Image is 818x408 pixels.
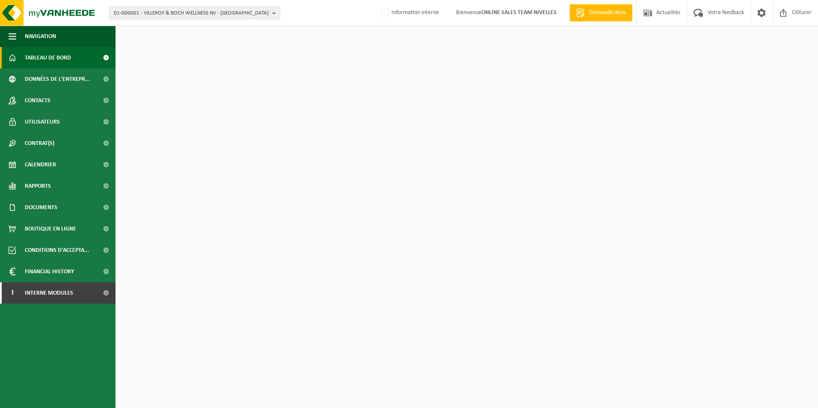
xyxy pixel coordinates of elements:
[25,261,74,282] span: Financial History
[25,175,51,197] span: Rapports
[25,197,57,218] span: Documents
[25,218,76,239] span: Boutique en ligne
[25,111,60,133] span: Utilisateurs
[25,154,56,175] span: Calendrier
[114,7,269,20] span: 01-000001 - VILLEROY & BOCH WELLNESS NV - [GEOGRAPHIC_DATA]
[25,47,71,68] span: Tableau de bord
[9,282,16,304] span: I
[25,239,89,261] span: Conditions d'accepta...
[25,133,54,154] span: Contrat(s)
[587,9,628,17] span: Demande devis
[25,90,50,111] span: Contacts
[25,26,56,47] span: Navigation
[109,6,280,19] button: 01-000001 - VILLEROY & BOCH WELLNESS NV - [GEOGRAPHIC_DATA]
[25,68,90,90] span: Données de l'entrepr...
[25,282,73,304] span: Interne modules
[379,6,439,19] label: Information interne
[481,9,557,16] strong: ONLINE SALES TEAM NIVELLES
[569,4,632,21] a: Demande devis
